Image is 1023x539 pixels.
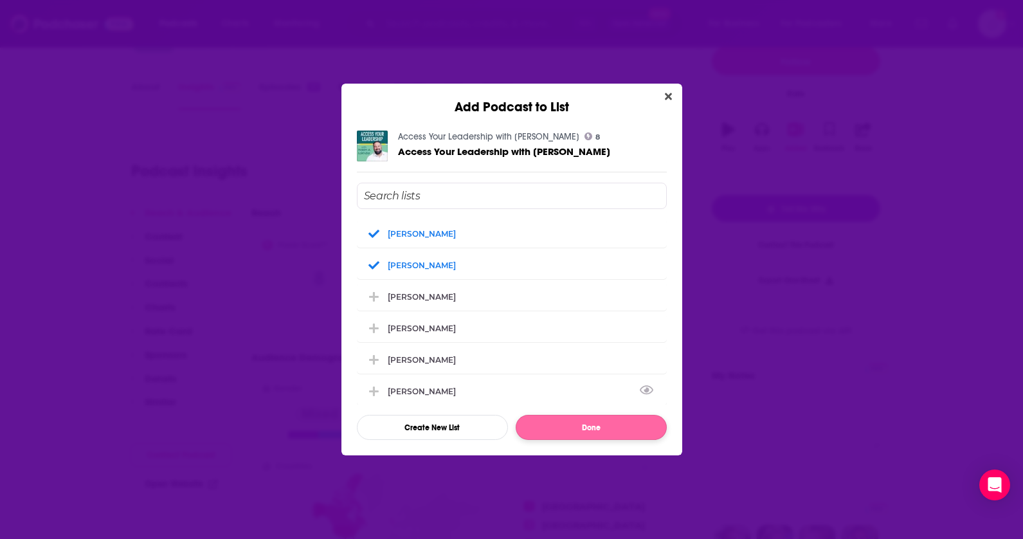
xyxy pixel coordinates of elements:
div: Add Podcast to List [341,84,682,115]
div: Tom Jackobs [357,314,667,342]
span: 8 [595,134,600,140]
div: Curt Moore [357,219,667,248]
button: View Link [456,394,464,395]
a: 8 [584,132,601,140]
a: Access Your Leadership with Hakim Lakhdar [398,146,610,157]
img: Access Your Leadership with Hakim Lakhdar [357,131,388,161]
span: Access Your Leadership with [PERSON_NAME] [398,145,610,158]
div: Open Intercom Messenger [979,470,1010,500]
button: Create New List [357,415,508,440]
a: Access Your Leadership with Hakim Lakhdar [398,131,579,142]
div: Thomas Smith [357,282,667,311]
div: [PERSON_NAME] [388,292,456,302]
div: [PERSON_NAME] [388,387,464,396]
div: [PERSON_NAME] [388,355,456,365]
div: [PERSON_NAME] [388,229,456,239]
div: Maureen Falvey [357,377,667,405]
div: [PERSON_NAME] [388,324,456,333]
div: Add Podcast To List [357,183,667,440]
button: Done [516,415,667,440]
div: [PERSON_NAME] [388,260,456,270]
input: Search lists [357,183,667,209]
div: Jason Costain [357,251,667,279]
div: Deborah Cribbs [357,345,667,374]
button: Close [660,89,677,105]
